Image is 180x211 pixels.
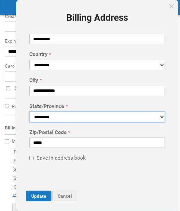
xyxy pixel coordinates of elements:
span: Credit Card Number [5,14,45,19]
span: Update [31,193,46,199]
span: State/Province [29,103,64,109]
a: 4383891565 [12,193,38,199]
span: Expiration Date [5,39,36,44]
span: Cancel [58,193,72,199]
span: Country [29,51,48,57]
span: Payment Terms [12,104,43,109]
span: Save in address book [36,155,86,161]
span: City [29,77,38,83]
h1: Billing Address [24,13,171,23]
button: Update [26,191,51,201]
button: Cancel [52,191,77,201]
span: Zip/Postal Code [29,129,67,135]
span: My billing and shipping address are the same [12,139,102,144]
div: Billing Address [5,125,175,135]
span: Card Verification Number [5,64,56,69]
